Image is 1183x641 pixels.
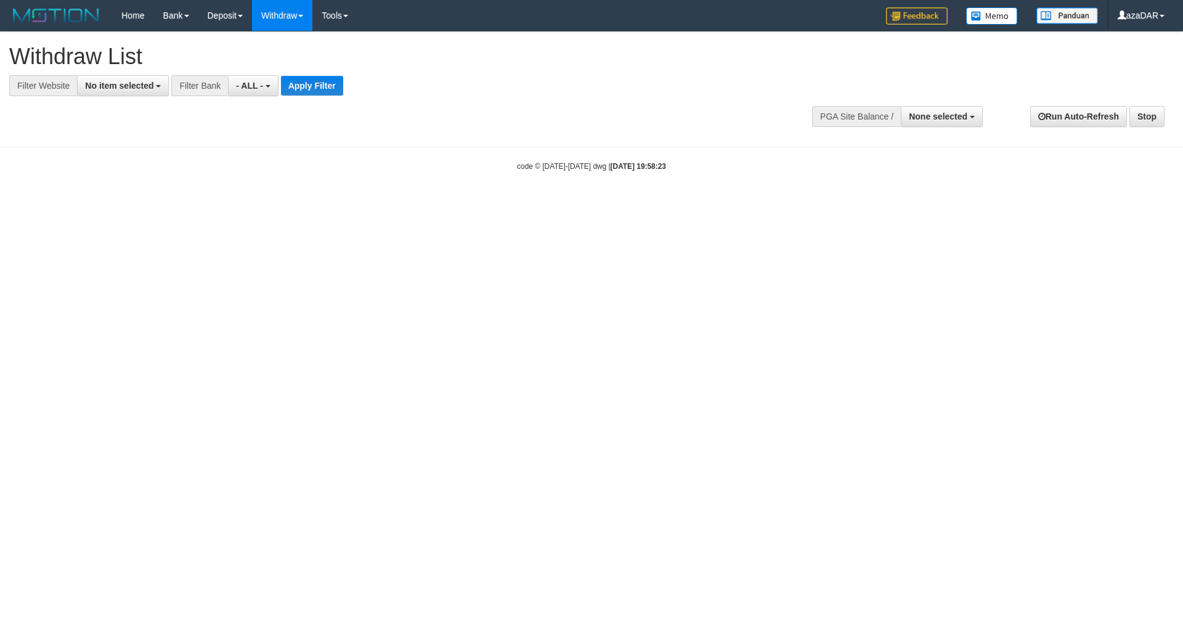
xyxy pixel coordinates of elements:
span: - ALL - [236,81,263,91]
span: No item selected [85,81,153,91]
button: - ALL - [228,75,278,96]
div: PGA Site Balance / [812,106,901,127]
small: code © [DATE]-[DATE] dwg | [517,162,666,171]
strong: [DATE] 19:58:23 [611,162,666,171]
div: Filter Bank [171,75,228,96]
span: None selected [909,112,967,121]
a: Run Auto-Refresh [1030,106,1127,127]
img: Button%20Memo.svg [966,7,1018,25]
img: panduan.png [1036,7,1098,24]
button: None selected [901,106,983,127]
img: MOTION_logo.png [9,6,103,25]
div: Filter Website [9,75,77,96]
button: No item selected [77,75,169,96]
a: Stop [1129,106,1165,127]
h1: Withdraw List [9,44,776,69]
button: Apply Filter [281,76,343,96]
img: Feedback.jpg [886,7,948,25]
